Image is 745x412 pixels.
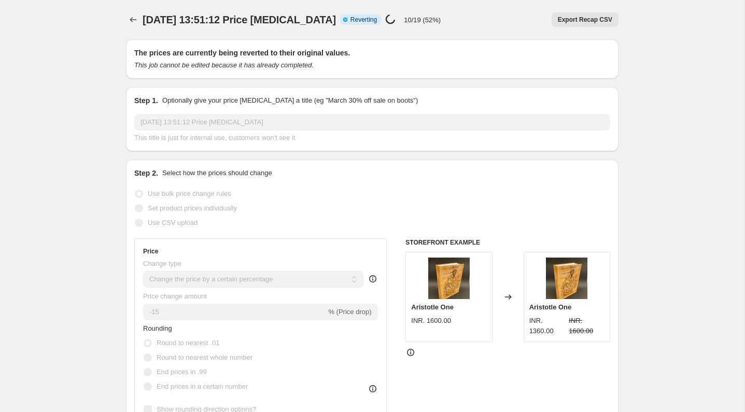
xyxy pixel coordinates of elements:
[143,292,207,300] span: Price change amount
[148,219,198,226] span: Use CSV upload
[134,48,610,58] h2: The prices are currently being reverted to their original values.
[569,316,605,336] strike: INR. 1600.00
[157,382,248,390] span: End prices in a certain number
[143,260,181,267] span: Change type
[350,16,377,24] span: Reverting
[143,247,158,255] h3: Price
[126,12,140,27] button: Price change jobs
[157,368,207,376] span: End prices in .99
[134,114,610,131] input: 30% off holiday sale
[405,238,610,247] h6: STOREFRONT EXAMPLE
[558,16,612,24] span: Export Recap CSV
[143,14,336,25] span: [DATE] 13:51:12 Price [MEDICAL_DATA]
[134,168,158,178] h2: Step 2.
[546,258,587,299] img: WhatsAppImage2023-08-22at8.26.36PM_11_80x.jpg
[411,303,454,311] span: Aristotle One
[157,353,252,361] span: Round to nearest whole number
[428,258,470,299] img: WhatsAppImage2023-08-22at8.26.36PM_11_80x.jpg
[411,316,451,326] div: INR. 1600.00
[143,324,172,332] span: Rounding
[529,316,565,336] div: INR. 1360.00
[134,134,295,141] span: This title is just for internal use, customers won't see it
[162,95,418,106] p: Optionally give your price [MEDICAL_DATA] a title (eg "March 30% off sale on boots")
[162,168,272,178] p: Select how the prices should change
[328,308,371,316] span: % (Price drop)
[404,16,441,24] p: 10/19 (52%)
[148,204,237,212] span: Set product prices individually
[157,339,219,347] span: Round to nearest .01
[529,303,572,311] span: Aristotle One
[134,61,314,69] i: This job cannot be edited because it has already completed.
[143,304,326,320] input: -15
[134,95,158,106] h2: Step 1.
[368,274,378,284] div: help
[148,190,231,197] span: Use bulk price change rules
[552,12,619,27] button: Export Recap CSV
